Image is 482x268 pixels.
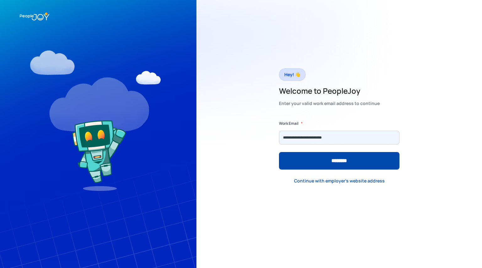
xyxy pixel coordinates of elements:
[279,86,380,96] h2: Welcome to PeopleJoy
[284,70,300,79] div: Hey! 👋
[289,174,390,187] a: Continue with employer's website address
[279,120,399,170] form: Form
[294,178,385,184] div: Continue with employer's website address
[279,120,298,127] label: Work Email
[279,99,380,108] div: Enter your valid work email address to continue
